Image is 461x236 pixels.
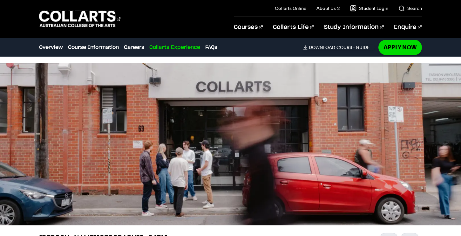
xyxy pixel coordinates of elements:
a: Collarts Life [273,17,314,38]
a: Student Login [350,5,388,11]
a: Collarts Experience [149,44,200,51]
a: Study Information [324,17,384,38]
a: Course Information [68,44,119,51]
a: Overview [39,44,63,51]
a: FAQs [205,44,217,51]
a: Apply Now [378,40,422,55]
a: Enquire [394,17,422,38]
a: Careers [124,44,144,51]
a: DownloadCourse Guide [303,45,375,50]
a: Courses [234,17,263,38]
div: Go to homepage [39,10,120,28]
span: Download [309,45,335,50]
a: Collarts Online [275,5,306,11]
a: Search [398,5,422,11]
a: About Us [316,5,340,11]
